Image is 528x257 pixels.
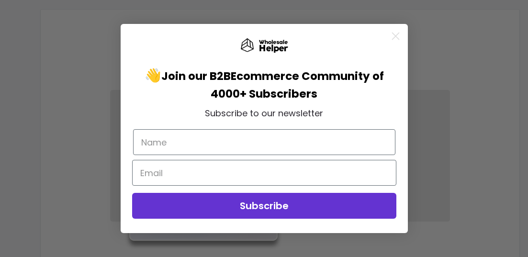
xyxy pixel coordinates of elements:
[161,68,231,84] span: Join our B2B
[387,28,404,45] button: Close dialog
[132,160,396,186] input: Email
[133,129,395,155] input: Name
[211,68,384,101] span: Ecommerce Community of 4000+ Subscribers
[132,193,396,219] button: Subscribe
[205,107,323,119] span: Subscribe to our newsletter
[240,38,288,54] img: Wholesale Helper Logo
[145,66,231,85] span: 👋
